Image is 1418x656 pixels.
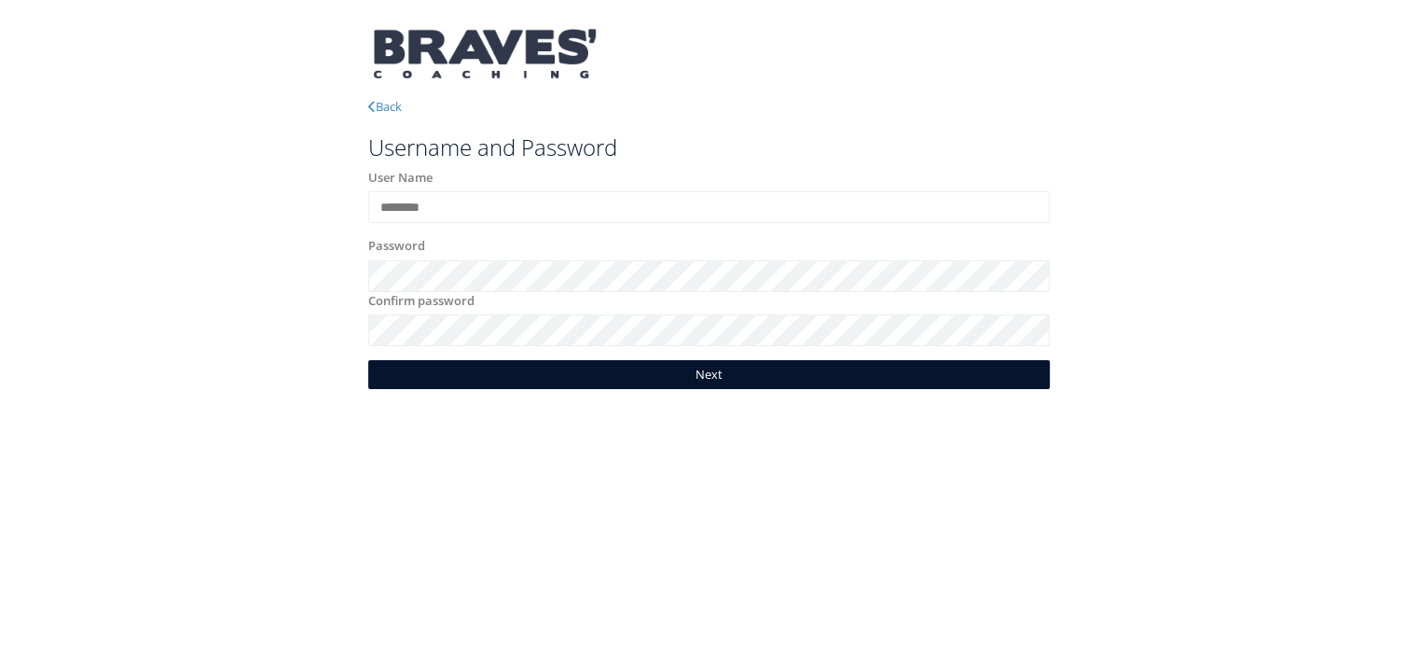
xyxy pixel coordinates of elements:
[368,360,1050,389] a: Next
[368,237,425,256] label: Password
[368,292,475,311] label: Confirm password
[368,135,1050,160] h3: Username and Password
[368,169,433,188] label: User Name
[368,19,601,89] img: braveslogo-blue-website.png
[368,98,402,115] a: Back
